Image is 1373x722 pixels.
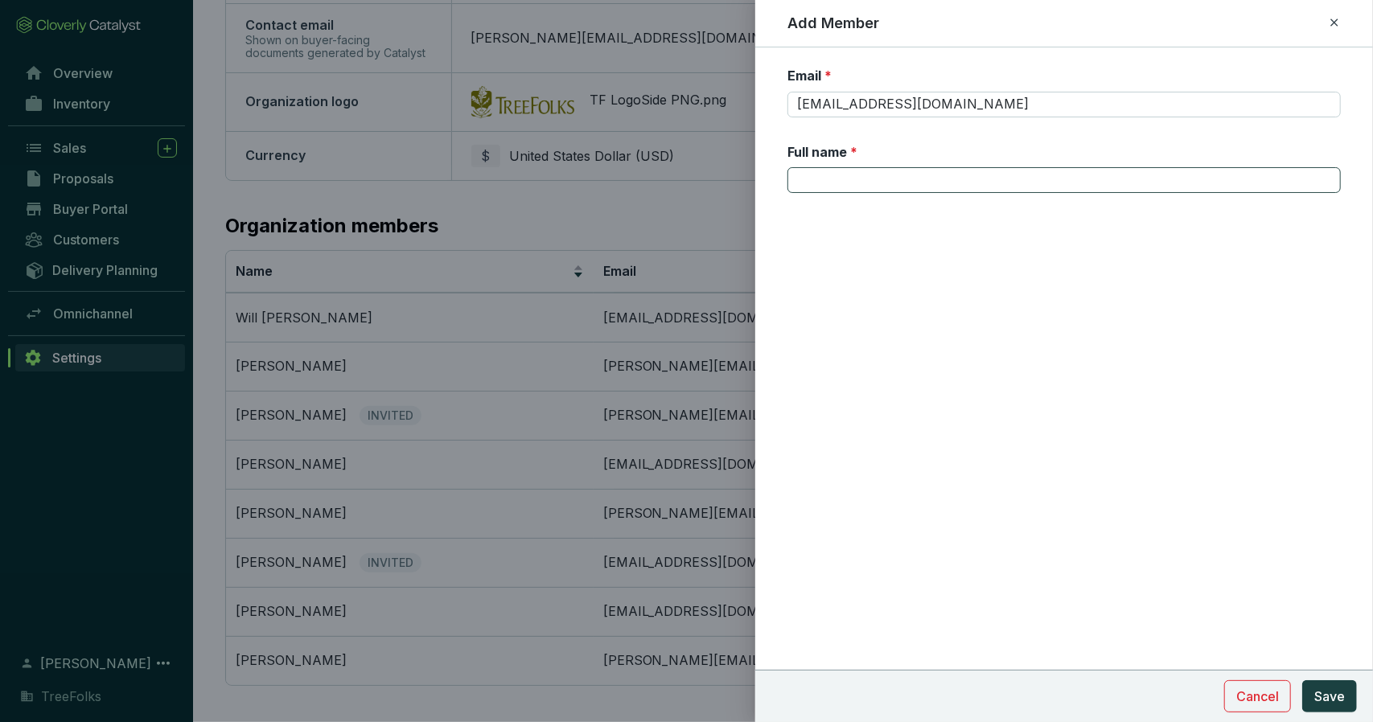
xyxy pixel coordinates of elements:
[1236,687,1279,706] span: Cancel
[1224,680,1291,712] button: Cancel
[787,67,832,84] label: Email
[1314,687,1345,706] span: Save
[787,13,879,34] h2: Add Member
[1302,680,1357,712] button: Save
[787,143,857,161] label: Full name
